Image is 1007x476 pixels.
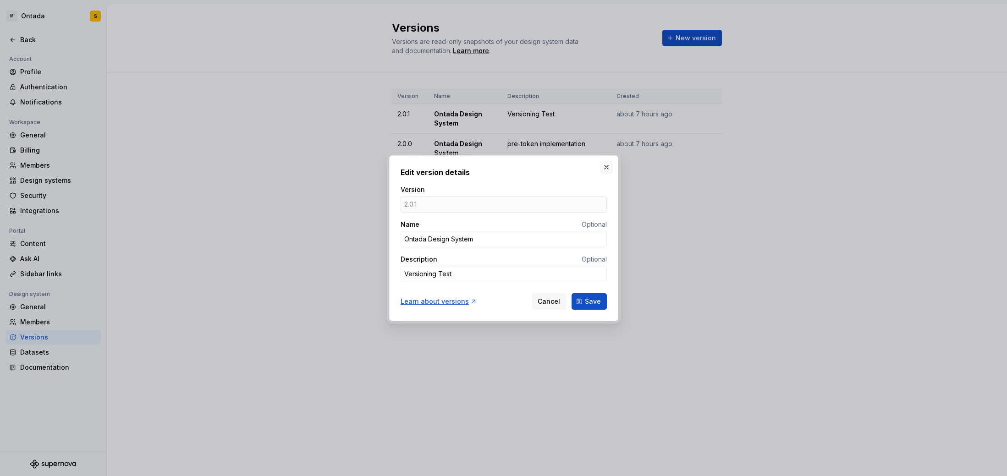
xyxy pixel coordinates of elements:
[401,266,607,282] textarea: Versioning Test
[401,231,607,247] input: e.g. Arctic fox
[572,293,607,310] button: Save
[582,220,607,228] span: Optional
[582,255,607,263] span: Optional
[532,293,566,310] button: Cancel
[401,255,437,264] label: Description
[538,297,560,306] span: Cancel
[401,185,425,194] label: Version
[585,297,601,306] span: Save
[401,297,477,306] a: Learn about versions
[401,220,419,229] label: Name
[401,167,607,178] h2: Edit version details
